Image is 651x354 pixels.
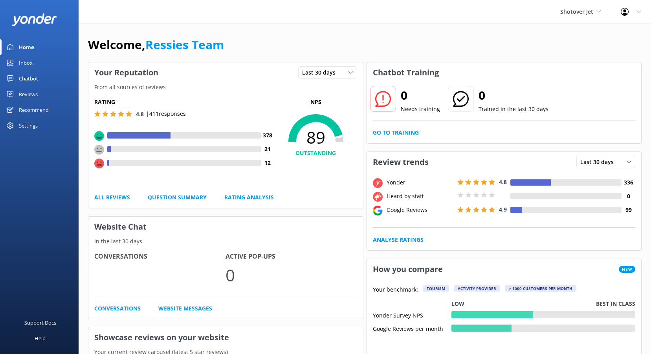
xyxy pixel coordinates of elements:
[146,109,186,118] p: | 411 responses
[385,178,455,187] div: Yonder
[423,285,449,292] div: Tourism
[19,55,33,71] div: Inbox
[19,71,38,86] div: Chatbot
[12,13,57,26] img: yonder-white-logo.png
[145,36,224,53] a: Ressies Team
[275,128,357,147] span: 89
[622,206,635,214] h4: 99
[302,68,340,77] span: Last 30 days
[136,110,144,118] span: 4.8
[367,259,449,279] h3: How you compare
[261,145,275,153] h4: 21
[580,158,618,166] span: Last 30 days
[619,266,635,273] span: New
[401,105,440,113] p: Needs training
[596,299,635,308] p: Best in class
[261,131,275,140] h4: 378
[94,98,275,106] h5: Rating
[373,285,418,295] p: Your benchmark:
[94,193,130,202] a: All Reviews
[373,128,419,137] a: Go to Training
[226,262,357,288] p: 0
[275,98,357,106] p: NPS
[88,237,363,246] p: In the last 30 days
[35,330,46,346] div: Help
[401,86,440,105] h2: 0
[454,285,500,292] div: Activity Provider
[24,315,56,330] div: Support Docs
[385,192,455,201] div: Heard by staff
[367,152,435,172] h3: Review trends
[499,206,507,213] span: 4.9
[19,118,38,133] div: Settings
[88,62,164,83] h3: Your Reputation
[622,178,635,187] h4: 336
[148,193,207,202] a: Question Summary
[479,105,548,113] p: Trained in the last 30 days
[19,102,49,118] div: Recommend
[451,299,464,308] p: Low
[505,285,576,292] div: > 1000 customers per month
[261,159,275,167] h4: 12
[224,193,274,202] a: Rating Analysis
[94,252,226,262] h4: Conversations
[479,86,548,105] h2: 0
[88,327,363,348] h3: Showcase reviews on your website
[373,235,424,244] a: Analyse Ratings
[226,252,357,262] h4: Active Pop-ups
[499,178,507,186] span: 4.8
[19,39,34,55] div: Home
[560,8,593,15] span: Shotover Jet
[88,83,363,91] p: From all sources of reviews
[622,192,635,201] h4: 0
[88,35,224,54] h1: Welcome,
[158,304,212,313] a: Website Messages
[385,206,455,214] div: Google Reviews
[19,86,38,102] div: Reviews
[88,217,363,237] h3: Website Chat
[373,311,451,318] div: Yonder Survey NPS
[94,304,141,313] a: Conversations
[367,62,445,83] h3: Chatbot Training
[373,325,451,332] div: Google Reviews per month
[275,149,357,157] h4: OUTSTANDING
